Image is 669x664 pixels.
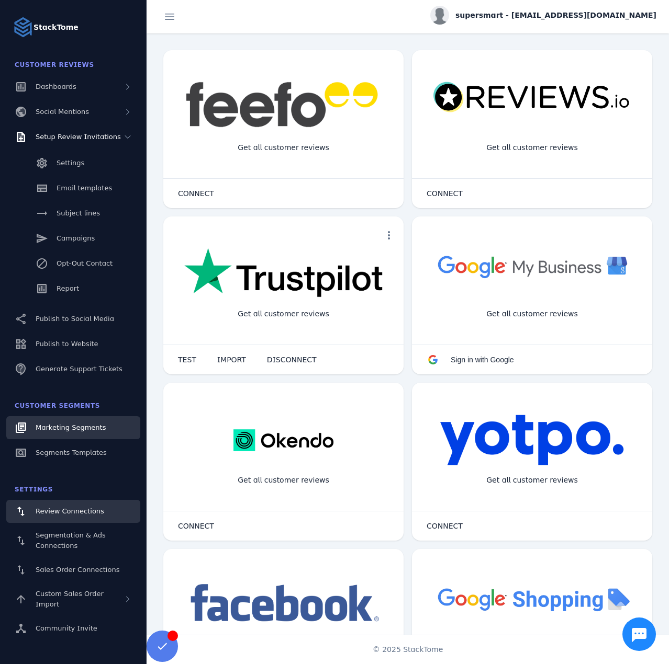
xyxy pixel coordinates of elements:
span: supersmart - [EMAIL_ADDRESS][DOMAIN_NAME] [455,10,656,21]
button: supersmart - [EMAIL_ADDRESS][DOMAIN_NAME] [430,6,656,25]
span: Publish to Website [36,340,98,348]
a: Opt-Out Contact [6,252,140,275]
button: DISCONNECT [257,349,327,370]
a: Segments Templates [6,441,140,464]
img: reviewsio.svg [433,82,631,113]
span: Sign in with Google [451,356,514,364]
span: Email templates [57,184,112,192]
div: Get all customer reviews [229,466,338,494]
a: Settings [6,152,140,175]
a: Marketing Segments [6,416,140,439]
button: CONNECT [416,183,473,204]
span: © 2025 StackTome [373,644,443,655]
span: CONNECT [427,190,463,197]
span: Customer Reviews [15,61,94,68]
a: Review Connections [6,500,140,523]
a: Campaigns [6,227,140,250]
a: Sales Order Connections [6,558,140,581]
img: googleshopping.png [433,580,631,617]
div: Get all customer reviews [478,466,586,494]
span: Campaigns [57,234,95,242]
span: Publish to Social Media [36,315,114,323]
img: yotpo.png [440,414,625,466]
img: okendo.webp [233,414,333,466]
a: Publish to Website [6,333,140,356]
img: Logo image [13,17,34,38]
span: Subject lines [57,209,100,217]
button: CONNECT [168,183,225,204]
div: Get all customer reviews [229,300,338,328]
img: trustpilot.png [184,248,383,299]
a: Segmentation & Ads Connections [6,525,140,556]
div: Get all customer reviews [478,134,586,162]
span: Custom Sales Order Import [36,590,104,608]
span: CONNECT [178,522,214,530]
img: googlebusiness.png [433,248,631,285]
span: Opt-Out Contact [57,259,113,267]
span: DISCONNECT [267,356,317,363]
button: more [378,225,399,246]
span: Community Invite [36,624,97,632]
span: Segmentation & Ads Connections [36,531,106,549]
span: Review Connections [36,507,104,515]
a: Email templates [6,177,140,200]
button: IMPORT [207,349,257,370]
span: Setup Review Invitations [36,133,121,141]
img: facebook.png [184,580,383,627]
strong: StackTome [34,22,79,33]
div: Import Products from Google [470,633,594,660]
span: CONNECT [178,190,214,197]
span: IMPORT [217,356,246,363]
div: Get all customer reviews [478,300,586,328]
button: Sign in with Google [416,349,525,370]
button: CONNECT [168,516,225,536]
a: Subject lines [6,202,140,225]
img: feefo.png [184,82,383,128]
img: profile.jpg [430,6,449,25]
button: TEST [168,349,207,370]
a: Report [6,277,140,300]
span: CONNECT [427,522,463,530]
span: Dashboards [36,83,76,90]
span: Report [57,284,79,292]
div: Get all customer reviews [229,134,338,162]
a: Community Invite [6,617,140,640]
a: Publish to Social Media [6,307,140,330]
span: Sales Order Connections [36,566,119,574]
span: TEST [178,356,196,363]
span: Social Mentions [36,108,89,116]
span: Generate Support Tickets [36,365,122,373]
span: Settings [57,159,84,167]
span: Marketing Segments [36,423,106,431]
button: CONNECT [416,516,473,536]
a: Generate Support Tickets [6,358,140,381]
span: Segments Templates [36,449,107,456]
span: Settings [15,486,53,493]
span: Customer Segments [15,402,100,409]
